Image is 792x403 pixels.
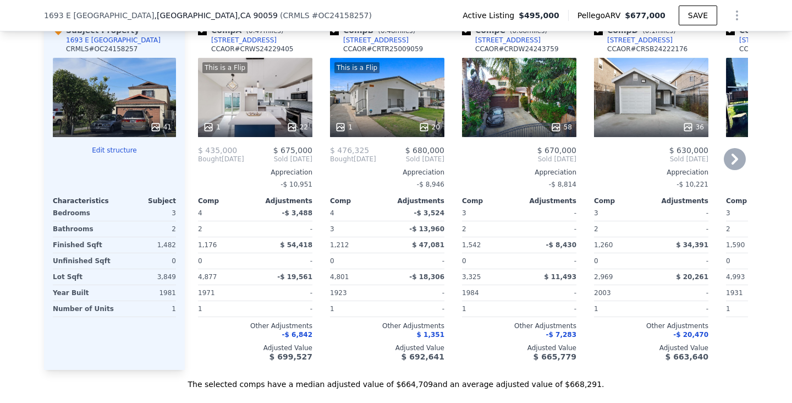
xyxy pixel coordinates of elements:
[280,10,372,21] div: ( )
[607,36,673,45] div: [STREET_ADDRESS]
[676,181,708,188] span: -$ 10,221
[676,273,708,281] span: $ 20,261
[273,146,312,155] span: $ 675,000
[198,273,217,281] span: 4,877
[257,253,312,269] div: -
[53,237,112,253] div: Finished Sqft
[463,10,519,21] span: Active Listing
[198,257,202,265] span: 0
[673,331,708,339] span: -$ 20,470
[521,285,576,301] div: -
[665,352,708,361] span: $ 663,640
[405,146,444,155] span: $ 680,000
[389,301,444,317] div: -
[389,285,444,301] div: -
[462,168,576,177] div: Appreciation
[419,122,440,133] div: 20
[117,221,176,237] div: 2
[726,221,781,237] div: 2
[726,241,745,249] span: 1,590
[462,36,541,45] a: [STREET_ADDRESS]
[521,221,576,237] div: -
[53,269,112,285] div: Lot Sqft
[376,155,444,164] span: Sold [DATE]
[726,257,730,265] span: 0
[114,197,176,205] div: Subject
[594,257,598,265] span: 0
[594,221,649,237] div: 2
[330,155,354,164] span: Bought
[726,209,730,217] span: 3
[66,36,161,45] div: 1693 E [GEOGRAPHIC_DATA]
[676,241,708,249] span: $ 34,391
[594,209,598,217] span: 3
[211,45,293,53] div: CCAOR # CRWS24229405
[312,11,369,20] span: # OC24158257
[549,181,576,188] span: -$ 8,814
[519,10,559,21] span: $495,000
[551,122,572,133] div: 58
[594,155,708,164] span: Sold [DATE]
[282,331,312,339] span: -$ 6,842
[462,209,466,217] span: 3
[653,301,708,317] div: -
[198,221,253,237] div: 2
[462,344,576,352] div: Adjusted Value
[389,253,444,269] div: -
[519,197,576,205] div: Adjustments
[53,301,114,317] div: Number of Units
[653,221,708,237] div: -
[594,197,651,205] div: Comp
[198,155,244,164] div: [DATE]
[683,122,704,133] div: 36
[335,122,353,133] div: 1
[625,11,665,20] span: $677,000
[282,209,312,217] span: -$ 3,488
[544,273,576,281] span: $ 11,493
[257,301,312,317] div: -
[679,6,717,25] button: SAVE
[330,273,349,281] span: 4,801
[53,205,112,221] div: Bedrooms
[238,11,278,20] span: , CA 90059
[117,253,176,269] div: 0
[594,241,613,249] span: 1,260
[44,370,748,390] div: The selected comps have a median adjusted value of $664,709 and an average adjusted value of $668...
[475,45,559,53] div: CCAOR # CRDW24243759
[330,241,349,249] span: 1,212
[594,344,708,352] div: Adjusted Value
[198,209,202,217] span: 4
[653,285,708,301] div: -
[594,36,673,45] a: [STREET_ADDRESS]
[462,257,466,265] span: 0
[283,11,309,20] span: CRMLS
[462,221,517,237] div: 2
[44,10,155,21] span: 1693 E [GEOGRAPHIC_DATA]
[417,331,444,339] span: $ 1,351
[726,273,745,281] span: 4,993
[244,155,312,164] span: Sold [DATE]
[202,62,248,73] div: This is a Flip
[287,122,308,133] div: 22
[117,285,176,301] div: 1981
[330,322,444,330] div: Other Adjustments
[53,197,114,205] div: Characteristics
[594,285,649,301] div: 2003
[330,168,444,177] div: Appreciation
[155,10,278,21] span: , [GEOGRAPHIC_DATA]
[669,146,708,155] span: $ 630,000
[521,253,576,269] div: -
[726,285,781,301] div: 1931
[343,45,423,53] div: CCAOR # CRTR25009059
[150,122,172,133] div: 41
[546,241,576,249] span: -$ 8,430
[537,146,576,155] span: $ 670,000
[726,301,781,317] div: 1
[330,301,385,317] div: 1
[66,45,137,53] div: CRMLS # OC24158257
[330,155,376,164] div: [DATE]
[198,155,222,164] span: Bought
[198,36,277,45] a: [STREET_ADDRESS]
[607,45,687,53] div: CCAOR # CRSB24222176
[198,168,312,177] div: Appreciation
